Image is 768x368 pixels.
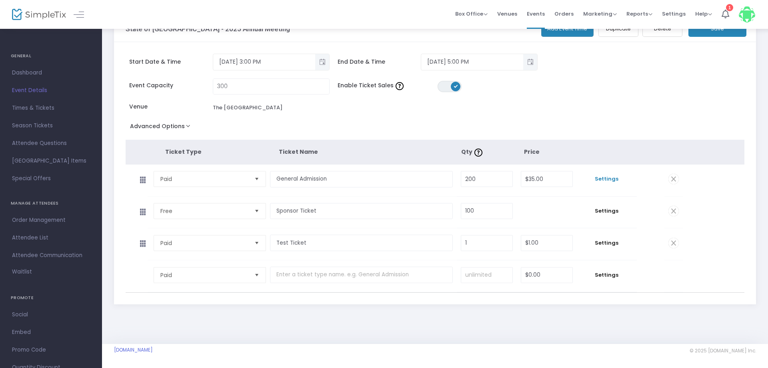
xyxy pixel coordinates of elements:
[523,54,537,70] button: Toggle popup
[12,215,90,225] span: Order Management
[461,267,512,283] input: unlimited
[160,239,248,247] span: Paid
[12,103,90,113] span: Times & Tickets
[11,290,91,306] h4: PROMOTE
[455,10,488,18] span: Box Office
[662,4,686,24] span: Settings
[461,148,484,156] span: Qty
[581,239,633,247] span: Settings
[160,175,248,183] span: Paid
[251,267,262,283] button: Select
[581,175,633,183] span: Settings
[160,207,248,215] span: Free
[12,310,90,320] span: Social
[521,267,572,283] input: Price
[114,347,153,353] a: [DOMAIN_NAME]
[12,233,90,243] span: Attendee List
[338,81,438,90] span: Enable Ticket Sales
[165,148,202,156] span: Ticket Type
[626,10,652,18] span: Reports
[251,203,262,219] button: Select
[524,148,540,156] span: Price
[454,84,458,88] span: ON
[12,173,90,184] span: Special Offers
[474,149,482,157] img: question-mark
[315,54,329,70] button: Toggle popup
[581,271,633,279] span: Settings
[12,250,90,261] span: Attendee Communication
[12,268,32,276] span: Waitlist
[251,171,262,187] button: Select
[12,85,90,96] span: Event Details
[126,121,198,135] button: Advanced Options
[421,55,523,68] input: Select date & time
[270,203,453,219] input: Enter a ticket type name. e.g. General Admission
[726,4,733,11] div: 1
[521,235,572,251] input: Price
[338,58,421,66] span: End Date & Time
[213,55,315,68] input: Select date & time
[129,103,213,111] span: Venue
[160,271,248,279] span: Paid
[12,68,90,78] span: Dashboard
[521,171,572,187] input: Price
[12,156,90,166] span: [GEOGRAPHIC_DATA] Items
[396,82,404,90] img: question-mark
[690,348,756,354] span: © 2025 [DOMAIN_NAME] Inc.
[581,207,633,215] span: Settings
[279,148,318,156] span: Ticket Name
[12,121,90,131] span: Season Tickets
[695,10,712,18] span: Help
[213,104,282,112] div: The [GEOGRAPHIC_DATA]
[583,10,617,18] span: Marketing
[270,267,453,283] input: Enter a ticket type name. e.g. General Admission
[270,171,453,187] input: Enter a ticket type name. e.g. General Admission
[527,4,545,24] span: Events
[11,195,91,211] h4: MANAGE ATTENDEES
[497,4,517,24] span: Venues
[129,81,213,90] span: Event Capacity
[554,4,574,24] span: Orders
[251,235,262,251] button: Select
[11,48,91,64] h4: GENERAL
[129,58,213,66] span: Start Date & Time
[12,345,90,355] span: Promo Code
[12,327,90,338] span: Embed
[12,138,90,149] span: Attendee Questions
[270,235,453,251] input: Enter a ticket type name. e.g. General Admission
